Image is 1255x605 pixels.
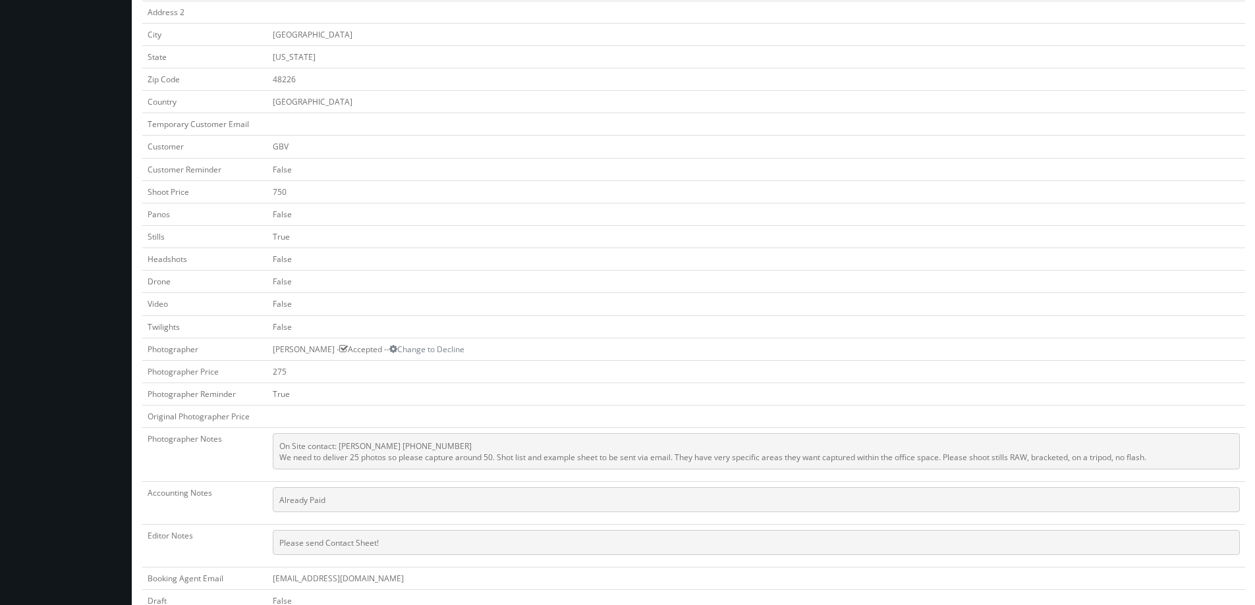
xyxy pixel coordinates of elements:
td: State [142,45,267,68]
td: False [267,203,1245,225]
td: Stills [142,225,267,248]
td: Photographer Notes [142,428,267,482]
td: Photographer Price [142,360,267,382]
td: Editor Notes [142,525,267,567]
pre: On Site contact: [PERSON_NAME] [PHONE_NUMBER] We need to deliver 25 photos so please capture arou... [273,433,1240,469]
td: [EMAIL_ADDRESS][DOMAIN_NAME] [267,567,1245,590]
td: Address 2 [142,1,267,23]
td: Temporary Customer Email [142,113,267,136]
td: 275 [267,360,1245,382]
td: Drone [142,271,267,293]
td: False [267,293,1245,315]
td: Headshots [142,248,267,271]
td: 750 [267,180,1245,203]
td: Photographer Reminder [142,382,267,405]
td: False [267,315,1245,338]
pre: Please send Contact Sheet! [273,530,1240,555]
td: Shoot Price [142,180,267,203]
td: City [142,23,267,45]
td: False [267,248,1245,271]
td: False [267,158,1245,180]
td: Customer [142,136,267,158]
td: Zip Code [142,68,267,90]
td: GBV [267,136,1245,158]
td: True [267,382,1245,405]
td: Customer Reminder [142,158,267,180]
td: Booking Agent Email [142,567,267,590]
td: Panos [142,203,267,225]
td: True [267,225,1245,248]
td: [PERSON_NAME] - Accepted -- [267,338,1245,360]
td: Original Photographer Price [142,406,267,428]
td: [US_STATE] [267,45,1245,68]
td: 48226 [267,68,1245,90]
a: Change to Decline [389,344,464,355]
td: Video [142,293,267,315]
td: [GEOGRAPHIC_DATA] [267,91,1245,113]
td: False [267,271,1245,293]
td: Twilights [142,315,267,338]
td: Country [142,91,267,113]
pre: Already Paid [273,487,1240,512]
td: [GEOGRAPHIC_DATA] [267,23,1245,45]
td: Accounting Notes [142,482,267,525]
td: Photographer [142,338,267,360]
